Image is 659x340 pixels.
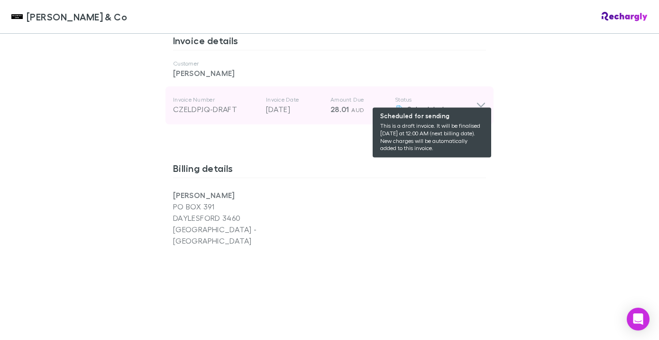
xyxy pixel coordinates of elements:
[11,11,23,22] img: Shaddock & Co's Logo
[351,106,364,113] span: AUD
[627,308,650,331] div: Open Intercom Messenger
[165,86,494,124] div: Invoice NumberCZELDPJQ-DRAFTInvoice Date[DATE]Amount Due28.01 AUDStatus
[173,201,329,212] p: PO BOX 391
[173,96,258,104] p: Invoice Number
[173,67,486,79] p: [PERSON_NAME]
[330,104,349,114] span: 28.01
[173,212,329,224] p: DAYLESFORD 3460
[173,60,486,67] p: Customer
[173,189,329,201] p: [PERSON_NAME]
[395,96,476,104] p: Status
[173,162,486,178] h3: Billing details
[602,12,648,21] img: Rechargly Logo
[173,35,486,50] h3: Invoice details
[407,104,444,113] span: Scheduled
[173,224,329,246] p: [GEOGRAPHIC_DATA] - [GEOGRAPHIC_DATA]
[330,96,387,104] p: Amount Due
[266,96,323,104] p: Invoice Date
[27,9,127,24] span: [PERSON_NAME] & Co
[173,104,258,115] div: CZELDPJQ-DRAFT
[266,104,323,115] p: [DATE]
